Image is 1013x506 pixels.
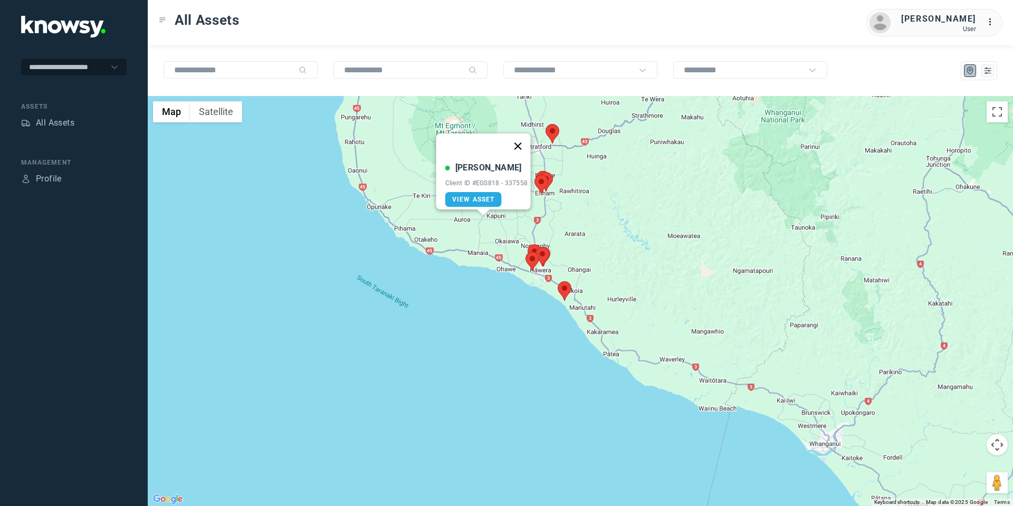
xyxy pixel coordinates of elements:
button: Close [505,133,530,159]
div: Toggle Menu [159,16,166,24]
div: [PERSON_NAME] [455,161,522,174]
button: Show street map [153,101,190,122]
div: Client ID #EGS818 - 337558 [445,179,528,187]
a: Open this area in Google Maps (opens a new window) [150,492,185,506]
span: All Assets [175,11,240,30]
div: Profile [36,173,62,185]
img: Application Logo [21,16,106,37]
a: ProfileProfile [21,173,62,185]
div: All Assets [36,117,74,129]
div: Management [21,158,127,167]
a: AssetsAll Assets [21,117,74,129]
div: [PERSON_NAME] [901,13,976,25]
span: Map data ©2025 Google [926,499,988,505]
div: User [901,25,976,33]
a: View Asset [445,192,502,207]
button: Show satellite imagery [190,101,242,122]
a: Terms (opens in new tab) [994,499,1010,505]
div: List [983,66,992,75]
div: : [987,16,999,28]
img: avatar.png [869,12,891,33]
span: View Asset [452,196,495,203]
button: Toggle fullscreen view [987,101,1008,122]
div: Map [966,66,975,75]
button: Keyboard shortcuts [874,499,920,506]
div: Assets [21,118,31,128]
div: : [987,16,999,30]
button: Drag Pegman onto the map to open Street View [987,472,1008,493]
div: Assets [21,102,127,111]
tspan: ... [987,18,998,26]
button: Map camera controls [987,434,1008,455]
img: Google [150,492,185,506]
div: Search [299,66,307,74]
div: Search [469,66,477,74]
div: Profile [21,174,31,184]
